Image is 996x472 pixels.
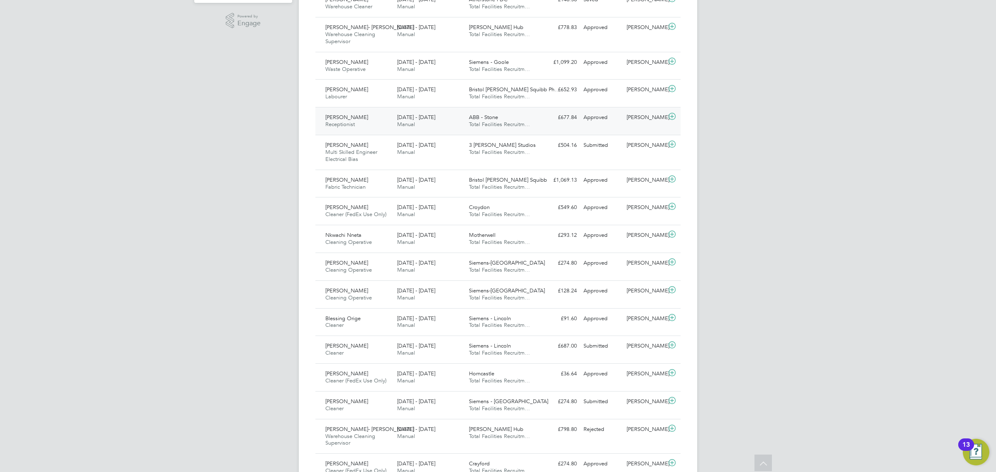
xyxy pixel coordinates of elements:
[325,86,368,93] span: [PERSON_NAME]
[469,370,494,377] span: Horncastle
[580,367,623,381] div: Approved
[325,377,386,384] span: Cleaner (FedEx Use Only)
[623,457,666,471] div: [PERSON_NAME]
[469,93,530,100] span: Total Facilities Recruitm…
[469,287,545,294] span: Siemens-[GEOGRAPHIC_DATA]
[623,173,666,187] div: [PERSON_NAME]
[537,423,580,436] div: £798.80
[325,287,368,294] span: [PERSON_NAME]
[325,433,375,447] span: Warehouse Cleaning Supervisor
[469,238,530,246] span: Total Facilities Recruitm…
[397,266,415,273] span: Manual
[325,93,347,100] span: Labourer
[325,238,372,246] span: Cleaning Operative
[469,405,530,412] span: Total Facilities Recruitm…
[537,173,580,187] div: £1,069.13
[469,321,530,328] span: Total Facilities Recruitm…
[397,294,415,301] span: Manual
[537,56,580,69] div: £1,099.20
[325,176,368,183] span: [PERSON_NAME]
[237,20,261,27] span: Engage
[537,201,580,214] div: £549.60
[325,321,344,328] span: Cleaner
[469,259,545,266] span: Siemens-[GEOGRAPHIC_DATA]
[469,211,530,218] span: Total Facilities Recruitm…
[325,266,372,273] span: Cleaning Operative
[580,457,623,471] div: Approved
[537,229,580,242] div: £293.12
[325,370,368,377] span: [PERSON_NAME]
[963,439,989,465] button: Open Resource Center, 13 new notifications
[469,183,530,190] span: Total Facilities Recruitm…
[325,405,344,412] span: Cleaner
[397,114,435,121] span: [DATE] - [DATE]
[469,266,530,273] span: Total Facilities Recruitm…
[469,294,530,301] span: Total Facilities Recruitm…
[580,139,623,152] div: Submitted
[325,204,368,211] span: [PERSON_NAME]
[623,256,666,270] div: [PERSON_NAME]
[623,21,666,34] div: [PERSON_NAME]
[325,31,375,45] span: Warehouse Cleaning Supervisor
[962,445,970,455] div: 13
[325,259,368,266] span: [PERSON_NAME]
[469,66,530,73] span: Total Facilities Recruitm…
[325,24,414,31] span: [PERSON_NAME]- [PERSON_NAME]
[325,121,355,128] span: Receptionist
[397,183,415,190] span: Manual
[537,457,580,471] div: £274.80
[537,83,580,97] div: £652.93
[469,315,511,322] span: Siemens - Lincoln
[469,3,530,10] span: Total Facilities Recruitm…
[537,256,580,270] div: £274.80
[469,176,547,183] span: Bristol [PERSON_NAME] Squibb
[537,395,580,409] div: £274.80
[623,111,666,124] div: [PERSON_NAME]
[469,204,490,211] span: Croydon
[623,339,666,353] div: [PERSON_NAME]
[469,24,523,31] span: [PERSON_NAME] Hub
[580,312,623,326] div: Approved
[325,426,414,433] span: [PERSON_NAME]- [PERSON_NAME]
[397,176,435,183] span: [DATE] - [DATE]
[469,114,498,121] span: ABB - Stone
[580,56,623,69] div: Approved
[469,460,490,467] span: Crayford
[397,287,435,294] span: [DATE] - [DATE]
[469,86,560,93] span: Bristol [PERSON_NAME] Squibb Ph…
[397,66,415,73] span: Manual
[397,231,435,238] span: [DATE] - [DATE]
[537,21,580,34] div: £778.83
[397,121,415,128] span: Manual
[397,426,435,433] span: [DATE] - [DATE]
[397,315,435,322] span: [DATE] - [DATE]
[469,349,530,356] span: Total Facilities Recruitm…
[325,460,368,467] span: [PERSON_NAME]
[623,367,666,381] div: [PERSON_NAME]
[580,423,623,436] div: Rejected
[397,342,435,349] span: [DATE] - [DATE]
[397,58,435,66] span: [DATE] - [DATE]
[580,284,623,298] div: Approved
[397,211,415,218] span: Manual
[537,367,580,381] div: £36.64
[325,58,368,66] span: [PERSON_NAME]
[580,173,623,187] div: Approved
[537,139,580,152] div: £504.16
[325,141,368,148] span: [PERSON_NAME]
[397,370,435,377] span: [DATE] - [DATE]
[623,83,666,97] div: [PERSON_NAME]
[397,3,415,10] span: Manual
[325,114,368,121] span: [PERSON_NAME]
[623,284,666,298] div: [PERSON_NAME]
[325,349,344,356] span: Cleaner
[537,339,580,353] div: £687.00
[397,398,435,405] span: [DATE] - [DATE]
[580,21,623,34] div: Approved
[397,31,415,38] span: Manual
[623,312,666,326] div: [PERSON_NAME]
[237,13,261,20] span: Powered by
[537,284,580,298] div: £128.24
[469,426,523,433] span: [PERSON_NAME] Hub
[397,141,435,148] span: [DATE] - [DATE]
